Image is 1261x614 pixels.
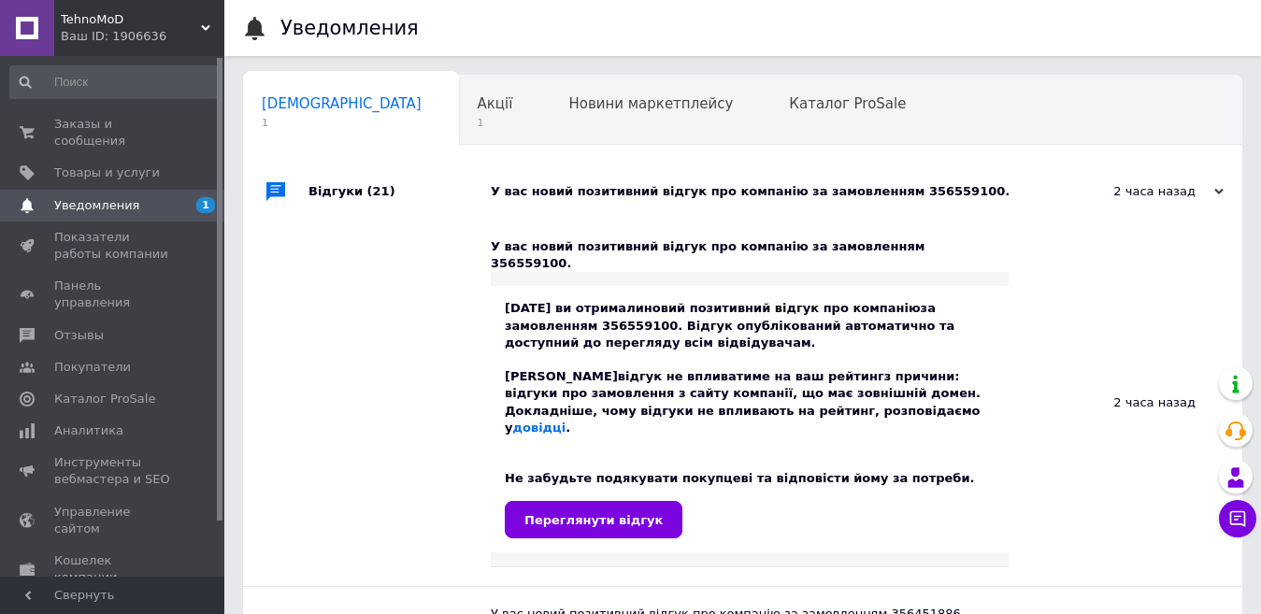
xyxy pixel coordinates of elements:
[54,454,173,488] span: Инструменты вебмастера и SEO
[1009,220,1242,586] div: 2 часа назад
[478,116,513,130] span: 1
[618,369,884,383] b: відгук не впливатиме на ваш рейтинг
[367,184,395,198] span: (21)
[478,95,513,112] span: Акції
[491,238,1009,272] div: У вас новий позитивний відгук про компанію за замовленням 356559100.
[54,164,160,181] span: Товары и услуги
[1219,500,1256,537] button: Чат с покупателем
[54,504,173,537] span: Управление сайтом
[9,65,221,99] input: Поиск
[54,116,173,150] span: Заказы и сообщения
[54,422,123,439] span: Аналитика
[491,183,1037,200] div: У вас новий позитивний відгук про компанію за замовленням 356559100.
[280,17,419,39] h1: Уведомления
[644,301,921,315] b: новий позитивний відгук про компанію
[54,359,131,376] span: Покупатели
[505,403,995,436] div: Докладніше, чому відгуки не впливають на рейтинг, розповідаємо у .
[54,391,155,407] span: Каталог ProSale
[54,229,173,263] span: Показатели работы компании
[505,470,995,487] div: Не забудьте подякувати покупцеві та відповісти йому за потреби.
[789,95,906,112] span: Каталог ProSale
[196,197,215,213] span: 1
[262,95,422,112] span: [DEMOGRAPHIC_DATA]
[1037,183,1224,200] div: 2 часа назад
[61,11,201,28] span: TehnoMoD
[54,278,173,311] span: Панель управления
[54,327,104,344] span: Отзывы
[505,300,995,538] div: [DATE] ви отримали за замовленням 356559100. Відгук опублікований автоматично та доступний до пер...
[512,421,566,435] a: довідці
[61,28,224,45] div: Ваш ID: 1906636
[568,95,733,112] span: Новини маркетплейсу
[524,513,663,527] span: Переглянути відгук
[54,552,173,586] span: Кошелек компании
[262,116,422,130] span: 1
[308,164,491,220] div: Відгуки
[54,197,139,214] span: Уведомления
[505,368,995,402] div: [PERSON_NAME] з причини: відгуки про замовлення з сайту компанії, що має зовнішній домен.
[505,501,682,538] a: Переглянути відгук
